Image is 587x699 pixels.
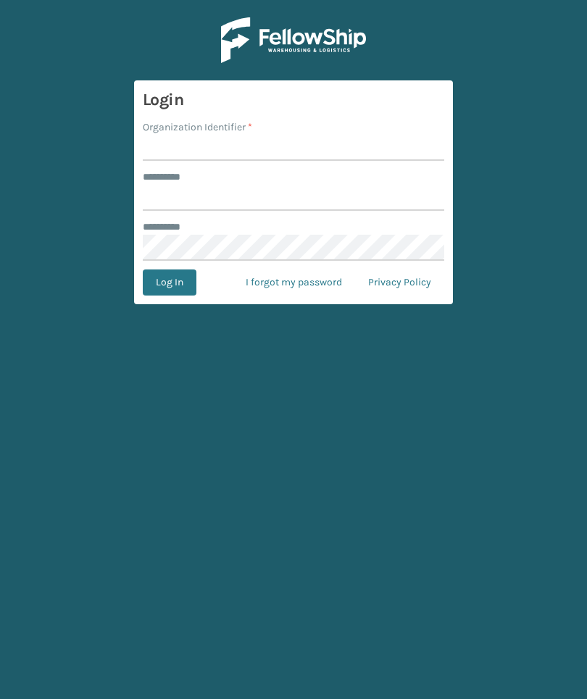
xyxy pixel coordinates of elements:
[143,269,196,296] button: Log In
[143,120,252,135] label: Organization Identifier
[355,269,444,296] a: Privacy Policy
[143,89,444,111] h3: Login
[221,17,366,63] img: Logo
[233,269,355,296] a: I forgot my password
